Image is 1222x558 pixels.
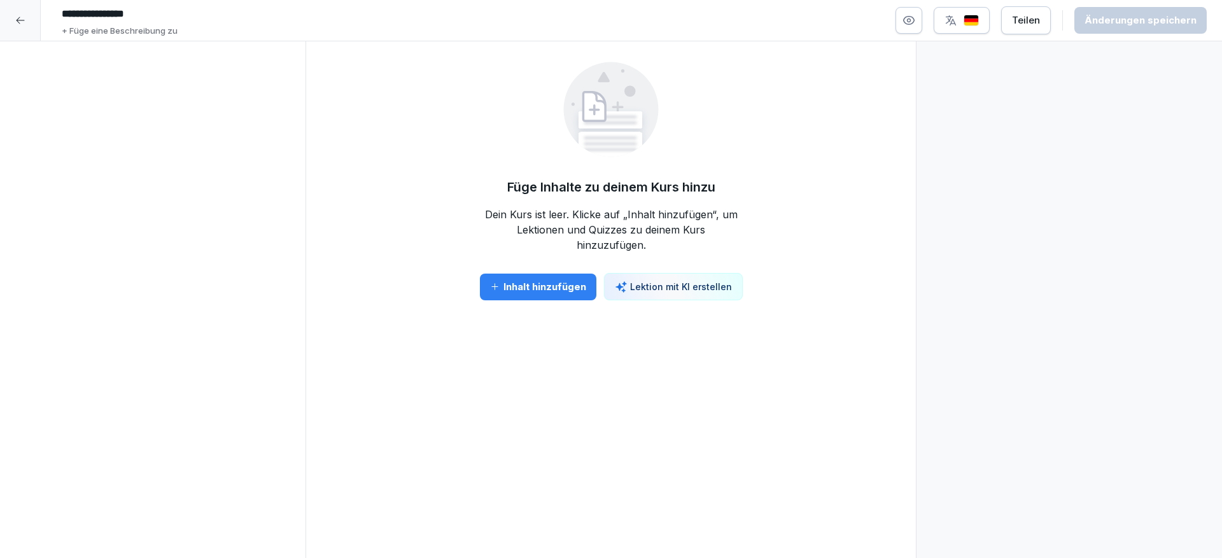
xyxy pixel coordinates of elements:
button: Lektion mit KI erstellen [604,273,743,300]
p: Lektion mit KI erstellen [630,280,732,293]
div: Änderungen speichern [1085,13,1197,27]
p: Dein Kurs ist leer. Klicke auf „Inhalt hinzufügen“, um Lektionen und Quizzes zu deinem Kurs hinzu... [484,207,738,253]
div: Teilen [1012,13,1040,27]
img: empty.svg [563,62,659,157]
h5: Füge Inhalte zu deinem Kurs hinzu [507,178,715,197]
img: de.svg [964,15,979,27]
button: Änderungen speichern [1074,7,1207,34]
button: Teilen [1001,6,1051,34]
button: Inhalt hinzufügen [480,274,596,300]
p: + Füge eine Beschreibung zu [62,25,178,38]
div: Inhalt hinzufügen [490,280,586,294]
